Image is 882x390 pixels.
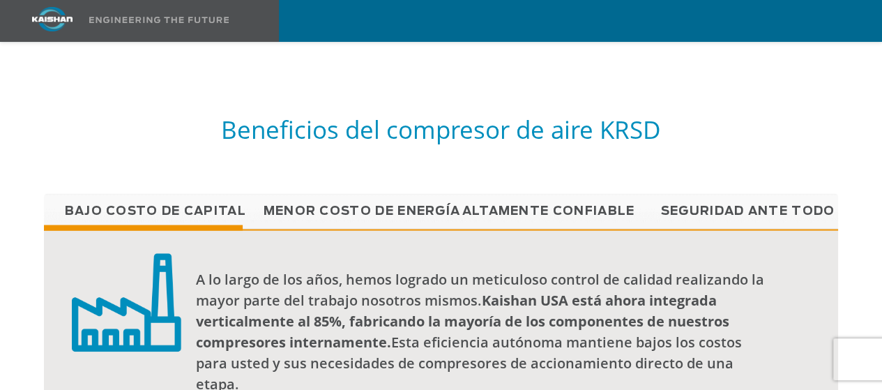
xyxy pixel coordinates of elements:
a: Seguridad ante todo [639,193,838,228]
a: Bajo costo de capital [44,193,243,228]
font: Menor costo de energía [264,204,461,216]
font: Repuestos y servicio [452,57,589,66]
a: Menor costo de energía [243,193,441,228]
font: Bajo costo de capital [65,204,246,216]
font: Industrias [293,57,364,66]
a: Contáctenos [782,43,870,80]
font: Recursos [596,57,659,66]
a: Sobre nosotros [666,43,775,80]
a: Repuestos y servicio [452,43,589,80]
img: Ingeniería del futuro [89,17,229,23]
a: Recursos [596,43,659,80]
font: A lo largo de los años, hemos logrado un meticuloso control de calidad realizando la mayor parte ... [196,269,764,309]
a: Productos [371,43,445,80]
font: Productos [371,57,445,66]
font: Seguridad ante todo [660,204,835,216]
font: Beneficios del compresor de aire KRSD [221,112,661,145]
a: Altamente confiable [441,193,640,228]
img: Insignia de baja inversión de capital [72,251,181,352]
a: Industrias [293,43,364,80]
font: Sobre nosotros [666,57,775,66]
font: Altamente confiable [462,204,635,216]
font: Kaishan USA está ahora integrada verticalmente al 85%, fabricando la mayoría de los componentes d... [196,290,729,351]
font: Contáctenos [782,57,870,66]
